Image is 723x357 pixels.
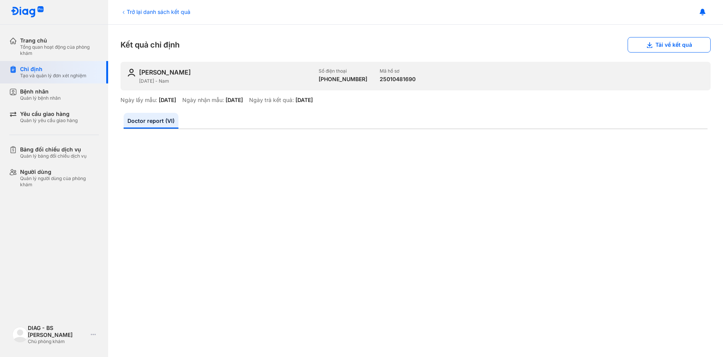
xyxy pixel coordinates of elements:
div: Trở lại danh sách kết quả [120,8,190,16]
div: Kết quả chỉ định [120,37,711,53]
div: Tạo và quản lý đơn xét nghiệm [20,73,87,79]
div: Trang chủ [20,37,99,44]
button: Tải về kết quả [628,37,711,53]
div: 25010481690 [380,76,416,83]
div: Chủ phòng khám [28,338,88,345]
div: Quản lý yêu cầu giao hàng [20,117,78,124]
div: [PERSON_NAME] [139,68,191,76]
img: user-icon [127,68,136,77]
div: Bảng đối chiếu dịch vụ [20,146,87,153]
div: Ngày trả kết quả: [249,97,294,104]
div: DIAG - BS [PERSON_NAME] [28,325,88,338]
div: Số điện thoại [319,68,367,74]
div: Quản lý người dùng của phòng khám [20,175,99,188]
div: Yêu cầu giao hàng [20,110,78,117]
div: Bệnh nhân [20,88,61,95]
div: Quản lý bảng đối chiếu dịch vụ [20,153,87,159]
div: [DATE] [226,97,243,104]
div: [DATE] - Nam [139,78,312,84]
div: [DATE] [295,97,313,104]
img: logo [12,327,28,342]
div: Ngày nhận mẫu: [182,97,224,104]
div: Tổng quan hoạt động của phòng khám [20,44,99,56]
div: Quản lý bệnh nhân [20,95,61,101]
div: Ngày lấy mẫu: [120,97,157,104]
div: Mã hồ sơ [380,68,416,74]
a: Doctor report (VI) [124,113,178,129]
div: Người dùng [20,168,99,175]
img: logo [11,6,44,18]
div: Chỉ định [20,66,87,73]
div: [PHONE_NUMBER] [319,76,367,83]
div: [DATE] [159,97,176,104]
